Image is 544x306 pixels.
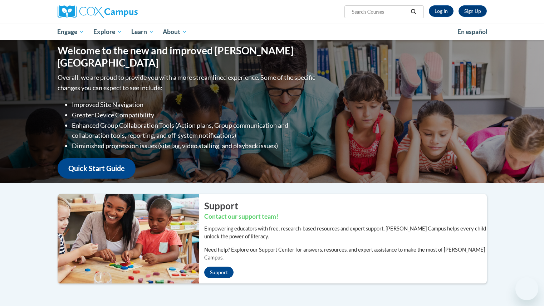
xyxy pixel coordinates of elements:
iframe: Button to launch messaging window [515,277,538,300]
img: Cox Campus [58,5,138,18]
a: Register [459,5,487,17]
a: Engage [53,24,89,40]
a: Support [204,267,234,278]
li: Enhanced Group Collaboration Tools (Action plans, Group communication and collaboration tools, re... [72,120,317,141]
li: Diminished progression issues (site lag, video stalling, and playback issues) [72,141,317,151]
span: En español [457,28,487,35]
span: Learn [131,28,154,36]
a: En español [453,24,492,39]
img: ... [52,194,199,283]
a: Cox Campus [58,5,193,18]
span: Engage [57,28,84,36]
div: Main menu [47,24,498,40]
a: Learn [127,24,158,40]
li: Greater Device Compatibility [72,110,317,120]
li: Improved Site Navigation [72,99,317,110]
span: About [163,28,187,36]
p: Need help? Explore our Support Center for answers, resources, and expert assistance to make the m... [204,246,487,262]
a: Explore [89,24,127,40]
a: Log In [429,5,454,17]
a: Quick Start Guide [58,158,136,179]
h3: Contact our support team! [204,212,487,221]
a: About [158,24,192,40]
span: Explore [93,28,122,36]
p: Overall, we are proud to provide you with a more streamlined experience. Some of the specific cha... [58,72,317,93]
h2: Support [204,199,487,212]
p: Empowering educators with free, research-based resources and expert support, [PERSON_NAME] Campus... [204,225,487,241]
h1: Welcome to the new and improved [PERSON_NAME][GEOGRAPHIC_DATA] [58,45,317,69]
button: Search [408,8,419,16]
input: Search Courses [351,8,408,16]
